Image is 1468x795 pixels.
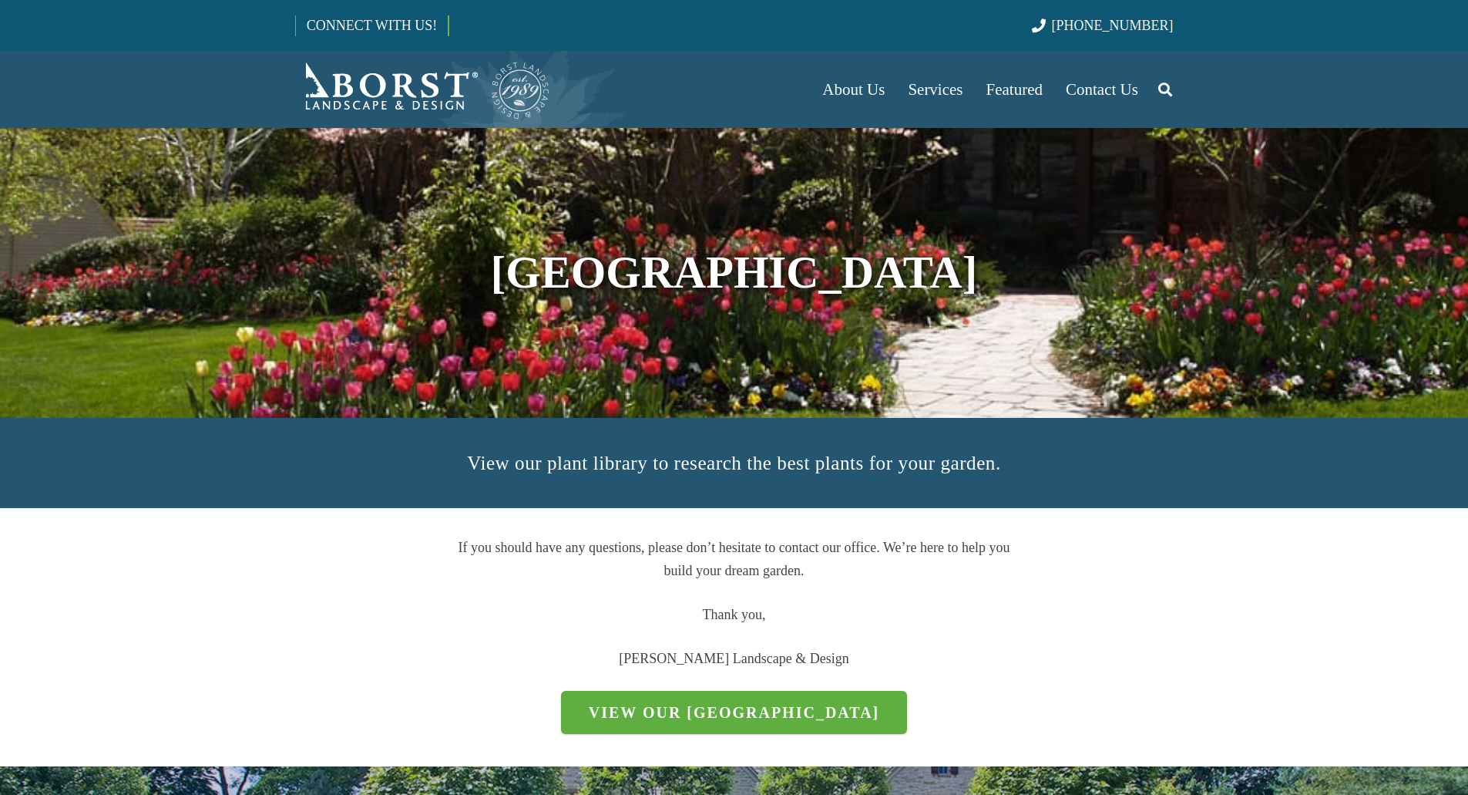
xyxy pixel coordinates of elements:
a: Borst-Logo [295,59,551,120]
p: If you should have any questions, please don’t hesitate to contact our office. We’re here to help... [448,536,1020,582]
a: Search [1150,70,1181,109]
h4: View our plant library to research the best plants for your garden. [295,446,1174,480]
a: View Our [GEOGRAPHIC_DATA] [561,691,908,734]
p: Thank you, [448,603,1020,626]
span: Contact Us [1066,80,1138,99]
a: Contact Us [1054,51,1150,128]
strong: [GEOGRAPHIC_DATA] [491,248,978,298]
span: About Us [822,80,885,99]
span: Featured [986,80,1043,99]
span: [PHONE_NUMBER] [1052,18,1174,33]
a: Featured [975,51,1054,128]
a: Services [896,51,974,128]
a: About Us [811,51,896,128]
a: CONNECT WITH US! [296,7,448,44]
a: [PHONE_NUMBER] [1032,18,1173,33]
p: [PERSON_NAME] Landscape & Design [448,647,1020,670]
span: Services [908,80,962,99]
